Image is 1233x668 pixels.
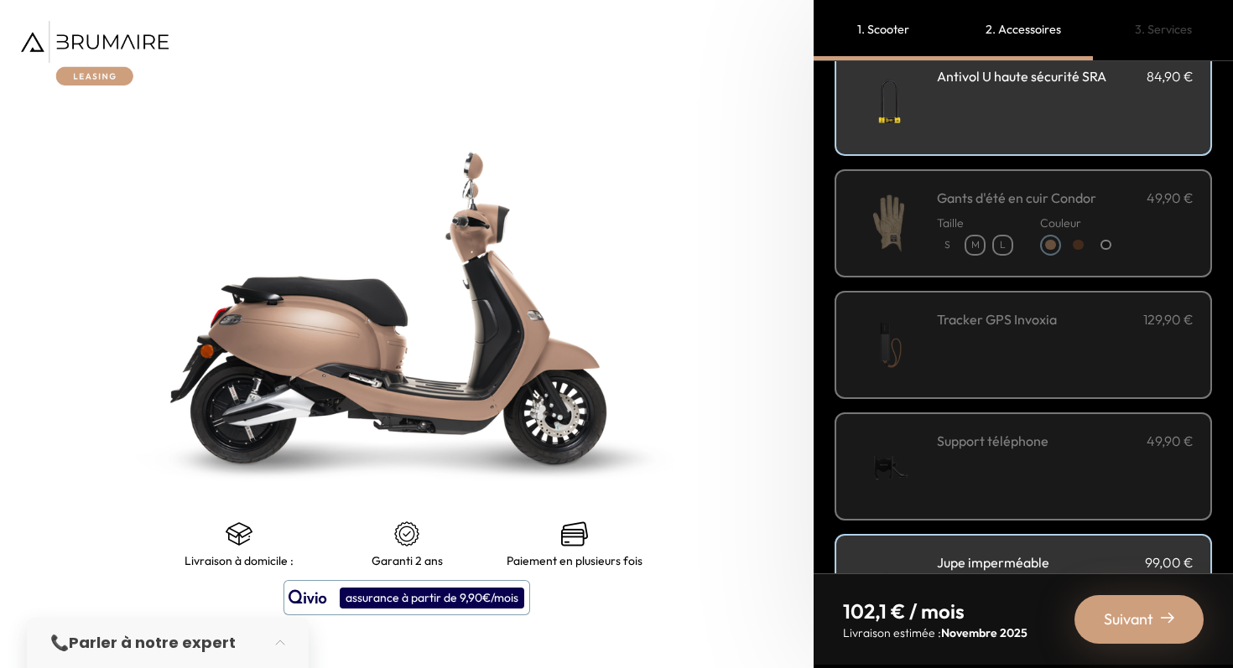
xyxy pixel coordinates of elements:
[340,588,524,608] div: assurance à partir de 9,90€/mois
[1040,215,1116,231] p: Couleur
[937,552,1049,572] h3: Jupe imperméable
[226,520,252,547] img: shipping.png
[941,625,1027,640] span: Novembre 2025
[853,309,924,381] img: Tracker GPS Invoxia
[21,21,169,85] img: Brumaire Leasing
[843,598,1027,624] p: 102,1 € / mois
[853,66,924,137] img: Antivol U haute sécurité SRA
[1147,188,1194,208] p: 49,90 €
[853,431,924,502] img: Support téléphone
[853,552,924,624] img: Jupe imperméable
[937,431,1048,451] h3: Support téléphone
[939,236,956,254] p: S
[1104,608,1153,631] span: Suivant
[843,624,1027,641] p: Livraison estimée :
[1147,66,1194,86] p: 84,90 €
[185,554,294,567] p: Livraison à domicile :
[1161,611,1174,624] img: right-arrow-2.png
[994,236,1012,254] p: L
[853,188,924,259] img: Gants d'été en cuir Condor
[937,66,1106,86] h3: Antivol U haute sécurité SRA
[372,554,443,567] p: Garanti 2 ans
[289,588,327,608] img: logo qivio
[393,520,420,547] img: certificat-de-garantie.png
[561,520,588,547] img: credit-cards.png
[1143,309,1194,329] p: 129,90 €
[966,236,984,254] p: M
[507,554,643,567] p: Paiement en plusieurs fois
[1145,552,1194,572] p: 99,00 €
[1147,431,1194,451] p: 49,90 €
[937,309,1057,329] h3: Tracker GPS Invoxia
[284,580,530,615] button: assurance à partir de 9,90€/mois
[937,215,1013,231] p: Taille
[937,188,1096,208] h3: Gants d'été en cuir Condor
